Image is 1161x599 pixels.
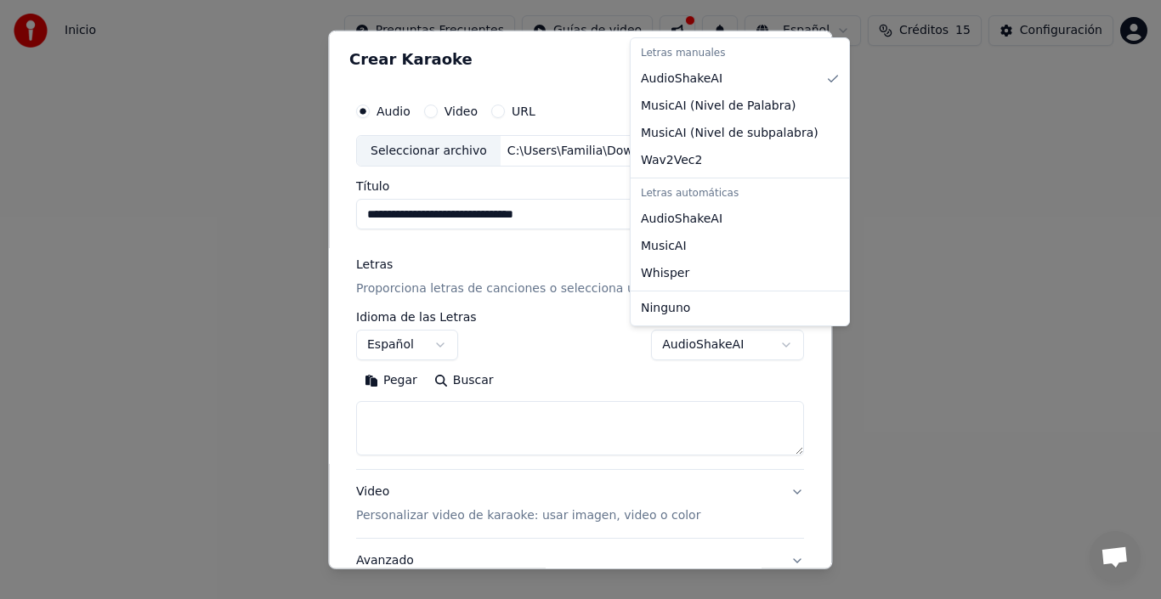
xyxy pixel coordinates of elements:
div: Letras manuales [634,42,846,65]
span: Whisper [641,265,689,282]
span: MusicAI ( Nivel de subpalabra ) [641,125,818,142]
span: MusicAI ( Nivel de Palabra ) [641,98,796,115]
div: Letras automáticas [634,182,846,206]
span: Wav2Vec2 [641,152,702,169]
span: MusicAI [641,238,687,255]
span: AudioShakeAI [641,211,722,228]
span: AudioShakeAI [641,71,722,88]
span: Ninguno [641,300,690,317]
